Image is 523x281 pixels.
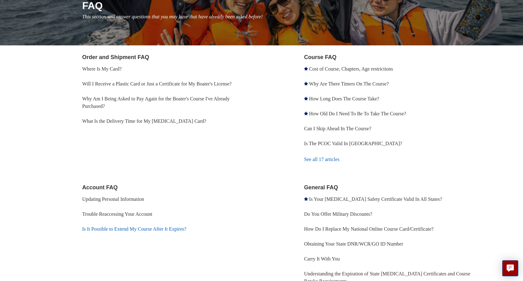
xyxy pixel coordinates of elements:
[304,151,486,168] a: See all 17 articles
[309,111,406,116] a: How Old Do I Need To Be To Take The Course?
[82,13,486,21] p: This section will answer questions that you may have that have already been asked before!
[304,82,308,85] svg: Promoted article
[304,211,372,217] a: Do You Offer Military Discounts?
[82,118,206,124] a: What Is the Delivery Time for My [MEDICAL_DATA] Card?
[304,241,403,246] a: Obtaining Your State DNR/WCR/GO ID Number
[82,54,149,60] a: Order and Shipment FAQ
[82,184,118,191] a: Account FAQ
[82,96,230,109] a: Why Am I Being Asked to Pay Again for the Boater's Course I've Already Purchased?
[304,97,308,100] svg: Promoted article
[304,226,434,232] a: How Do I Replace My National Online Course Card/Certificate?
[304,141,402,146] a: Is The PCOC Valid In [GEOGRAPHIC_DATA]?
[304,126,371,131] a: Can I Skip Ahead In The Course?
[304,67,308,71] svg: Promoted article
[82,81,232,86] a: Will I Receive a Plastic Card or Just a Certificate for My Boater's License?
[82,211,152,217] a: Trouble Reaccessing Your Account
[304,184,338,191] a: General FAQ
[309,196,442,202] a: Is Your [MEDICAL_DATA] Safety Certificate Valid In All States?
[304,197,308,201] svg: Promoted article
[304,256,340,261] a: Carry It With You
[82,66,122,71] a: Where Is My Card?
[502,260,518,276] button: Live chat
[309,66,393,71] a: Cost of Course, Chapters, Age restrictions
[82,226,186,232] a: Is It Possible to Extend My Course After It Expires?
[304,112,308,115] svg: Promoted article
[309,96,379,101] a: How Long Does The Course Take?
[304,54,337,60] a: Course FAQ
[309,81,389,86] a: Why Are There Timers On The Course?
[82,196,144,202] a: Updating Personal Information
